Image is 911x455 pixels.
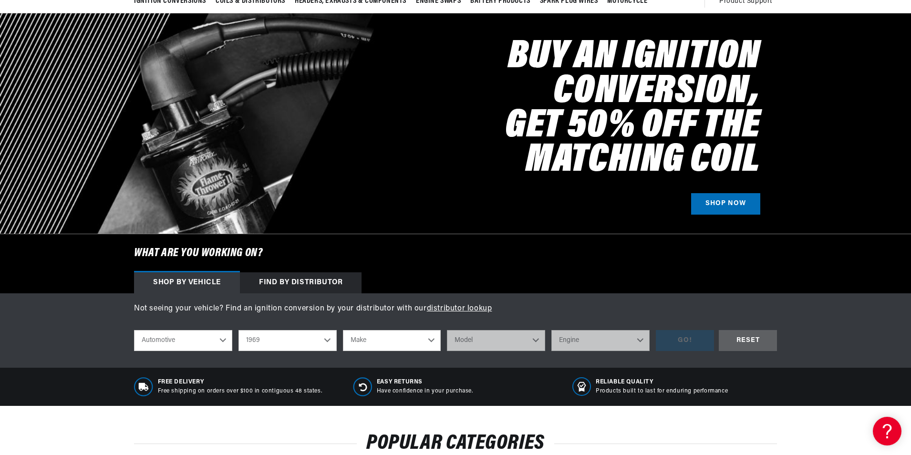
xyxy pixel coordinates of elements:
[158,387,322,395] p: Free shipping on orders over $100 in contiguous 48 states.
[551,330,650,351] select: Engine
[343,330,441,351] select: Make
[447,330,545,351] select: Model
[134,272,240,293] div: Shop by vehicle
[110,234,801,272] h6: What are you working on?
[134,434,777,453] h2: POPULAR CATEGORIES
[377,378,473,386] span: Easy Returns
[377,387,473,395] p: Have confidence in your purchase.
[240,272,362,293] div: Find by Distributor
[134,330,232,351] select: Ride Type
[352,40,760,178] h2: Buy an Ignition Conversion, Get 50% off the Matching Coil
[691,193,760,215] a: SHOP NOW
[238,330,337,351] select: Year
[427,305,492,312] a: distributor lookup
[134,303,777,315] p: Not seeing your vehicle? Find an ignition conversion by your distributor with our
[719,330,777,352] div: RESET
[596,387,728,395] p: Products built to last for enduring performance
[596,378,728,386] span: RELIABLE QUALITY
[158,378,322,386] span: Free Delivery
